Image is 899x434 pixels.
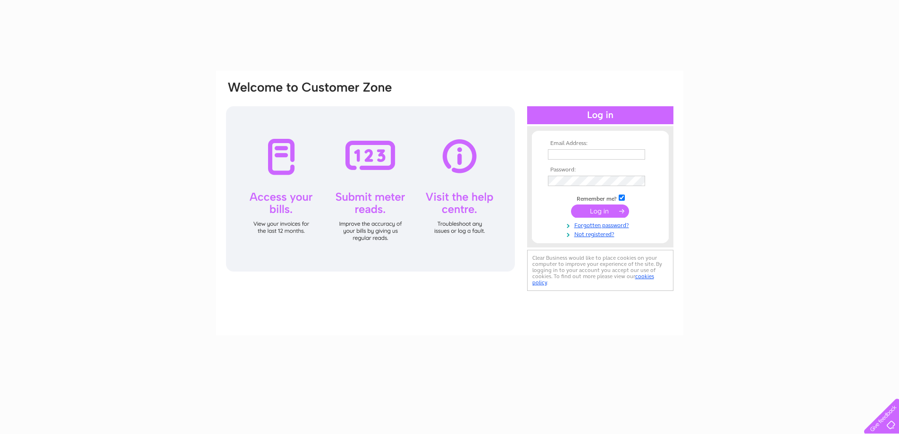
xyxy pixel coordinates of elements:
[548,220,655,229] a: Forgotten password?
[546,167,655,173] th: Password:
[527,250,673,291] div: Clear Business would like to place cookies on your computer to improve your experience of the sit...
[546,193,655,203] td: Remember me?
[546,140,655,147] th: Email Address:
[532,273,654,286] a: cookies policy
[571,204,629,218] input: Submit
[548,229,655,238] a: Not registered?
